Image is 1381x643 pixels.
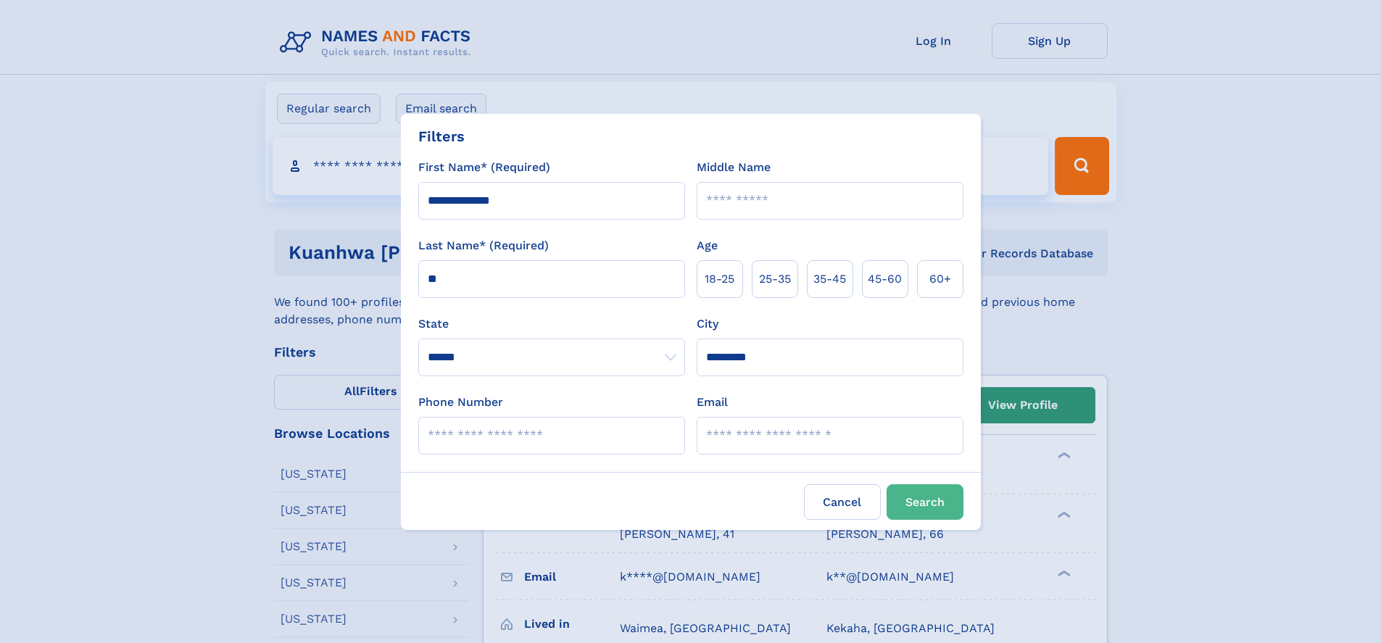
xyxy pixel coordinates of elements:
[697,159,771,176] label: Middle Name
[804,484,881,520] label: Cancel
[418,394,503,411] label: Phone Number
[418,237,549,254] label: Last Name* (Required)
[813,270,846,288] span: 35‑45
[705,270,734,288] span: 18‑25
[697,315,718,333] label: City
[418,315,685,333] label: State
[697,394,728,411] label: Email
[868,270,902,288] span: 45‑60
[697,237,718,254] label: Age
[418,125,465,147] div: Filters
[929,270,951,288] span: 60+
[418,159,550,176] label: First Name* (Required)
[759,270,791,288] span: 25‑35
[887,484,963,520] button: Search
